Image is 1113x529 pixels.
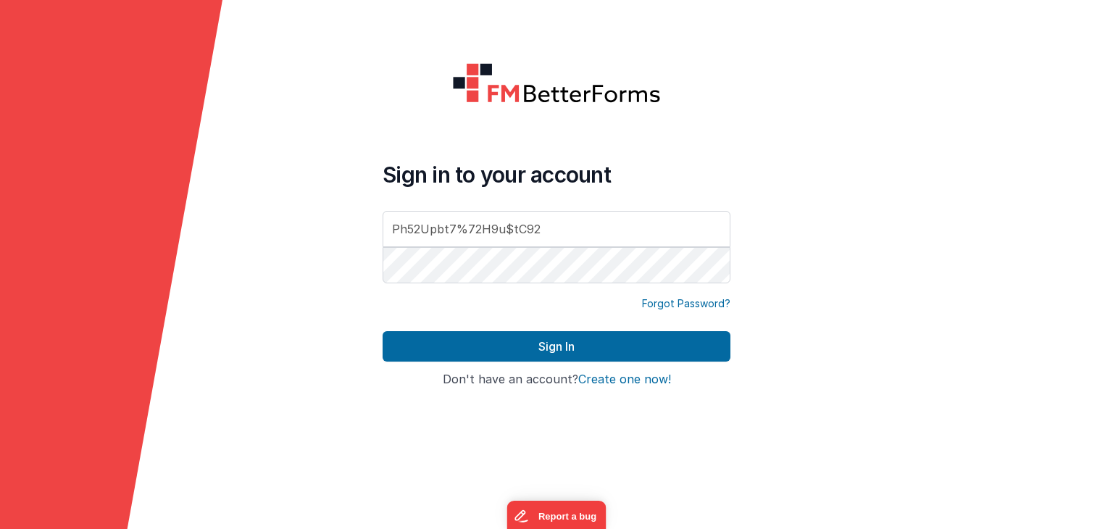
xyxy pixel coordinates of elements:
input: Email Address [383,211,730,247]
h4: Sign in to your account [383,162,730,188]
button: Create one now! [578,373,671,386]
h4: Don't have an account? [383,373,730,386]
button: Sign In [383,331,730,362]
a: Forgot Password? [642,296,730,311]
